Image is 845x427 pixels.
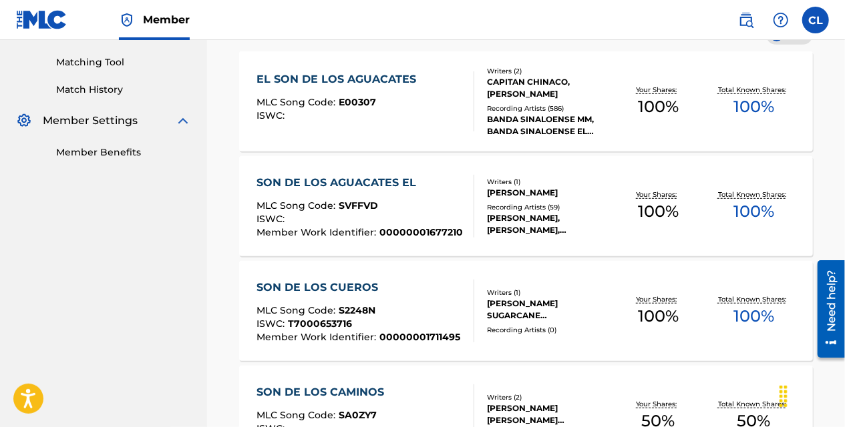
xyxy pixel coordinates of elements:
[733,199,774,224] span: 100 %
[257,226,379,238] span: Member Work Identifier :
[733,304,774,328] span: 100 %
[257,96,339,108] span: MLC Song Code :
[239,261,813,361] a: SON DE LOS CUEROSMLC Song Code:S2248NISWC:T7000653716Member Work Identifier:00000001711495Writers...
[175,113,191,129] img: expand
[257,71,423,87] div: EL SON DE LOS AGUACATES
[339,304,375,316] span: S2248N
[768,7,794,33] div: Help
[487,202,611,212] div: Recording Artists ( 59 )
[288,318,352,330] span: T7000653716
[802,7,829,33] div: User Menu
[257,331,379,343] span: Member Work Identifier :
[119,12,135,28] img: Top Rightsholder
[487,177,611,187] div: Writers ( 1 )
[56,55,191,69] a: Matching Tool
[257,213,288,225] span: ISWC :
[487,325,611,335] div: Recording Artists ( 0 )
[808,256,845,363] iframe: Resource Center
[379,226,463,238] span: 00000001677210
[638,199,679,224] span: 100 %
[733,7,759,33] a: Public Search
[487,76,611,100] div: CAPITAN CHINACO, [PERSON_NAME]
[16,10,67,29] img: MLC Logo
[56,145,191,159] a: Member Benefits
[773,12,789,28] img: help
[487,402,611,426] div: [PERSON_NAME] [PERSON_NAME] [PERSON_NAME]
[487,113,611,137] div: BANDA SINALOENSE MM, BANDA SINALOENSE EL RECODO DE [PERSON_NAME], [PERSON_NAME] SINALOENSE MM, [P...
[487,298,611,322] div: [PERSON_NAME] SUGARCANE [PERSON_NAME]
[257,304,339,316] span: MLC Song Code :
[718,85,790,95] p: Total Known Shares:
[778,363,845,427] iframe: Chat Widget
[16,113,32,129] img: Member Settings
[56,83,191,97] a: Match History
[487,103,611,113] div: Recording Artists ( 586 )
[638,304,679,328] span: 100 %
[733,95,774,119] span: 100 %
[379,331,460,343] span: 00000001711495
[339,409,377,421] span: SA0ZY7
[487,66,611,76] div: Writers ( 2 )
[637,399,681,409] p: Your Shares:
[718,399,790,409] p: Total Known Shares:
[143,12,190,27] span: Member
[738,12,754,28] img: search
[257,175,463,191] div: SON DE LOS AGUACATES EL
[257,409,339,421] span: MLC Song Code :
[239,51,813,151] a: EL SON DE LOS AGUACATESMLC Song Code:E00307ISWC:Writers (2)CAPITAN CHINACO, [PERSON_NAME]Recordin...
[43,113,138,129] span: Member Settings
[339,199,378,211] span: SVFFVD
[718,189,790,199] p: Total Known Shares:
[487,288,611,298] div: Writers ( 1 )
[487,212,611,236] div: [PERSON_NAME], [PERSON_NAME], [PERSON_NAME], [PERSON_NAME] LA JARIPERA, BANDA LA AUTENTICA
[637,294,681,304] p: Your Shares:
[257,384,462,400] div: SON DE LOS CAMINOS
[257,199,339,211] span: MLC Song Code :
[718,294,790,304] p: Total Known Shares:
[638,95,679,119] span: 100 %
[487,392,611,402] div: Writers ( 2 )
[637,85,681,95] p: Your Shares:
[487,187,611,199] div: [PERSON_NAME]
[773,376,794,416] div: Drag
[637,189,681,199] p: Your Shares:
[257,109,288,121] span: ISWC :
[339,96,376,108] span: E00307
[257,318,288,330] span: ISWC :
[239,156,813,256] a: SON DE LOS AGUACATES ELMLC Song Code:SVFFVDISWC:Member Work Identifier:00000001677210Writers (1)[...
[257,280,460,296] div: SON DE LOS CUEROS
